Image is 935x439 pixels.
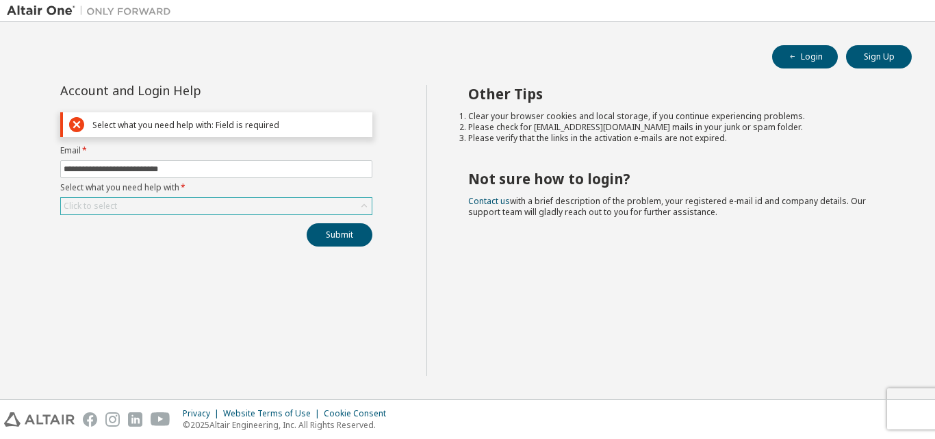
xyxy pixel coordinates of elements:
[60,182,372,193] label: Select what you need help with
[846,45,912,68] button: Sign Up
[4,412,75,427] img: altair_logo.svg
[468,170,888,188] h2: Not sure how to login?
[468,195,866,218] span: with a brief description of the problem, your registered e-mail id and company details. Our suppo...
[183,419,394,431] p: © 2025 Altair Engineering, Inc. All Rights Reserved.
[61,198,372,214] div: Click to select
[64,201,117,212] div: Click to select
[772,45,838,68] button: Login
[307,223,372,247] button: Submit
[151,412,170,427] img: youtube.svg
[468,195,510,207] a: Contact us
[60,145,372,156] label: Email
[223,408,324,419] div: Website Terms of Use
[468,111,888,122] li: Clear your browser cookies and local storage, if you continue experiencing problems.
[468,85,888,103] h2: Other Tips
[83,412,97,427] img: facebook.svg
[128,412,142,427] img: linkedin.svg
[105,412,120,427] img: instagram.svg
[92,120,366,130] div: Select what you need help with: Field is required
[468,122,888,133] li: Please check for [EMAIL_ADDRESS][DOMAIN_NAME] mails in your junk or spam folder.
[183,408,223,419] div: Privacy
[324,408,394,419] div: Cookie Consent
[60,85,310,96] div: Account and Login Help
[7,4,178,18] img: Altair One
[468,133,888,144] li: Please verify that the links in the activation e-mails are not expired.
